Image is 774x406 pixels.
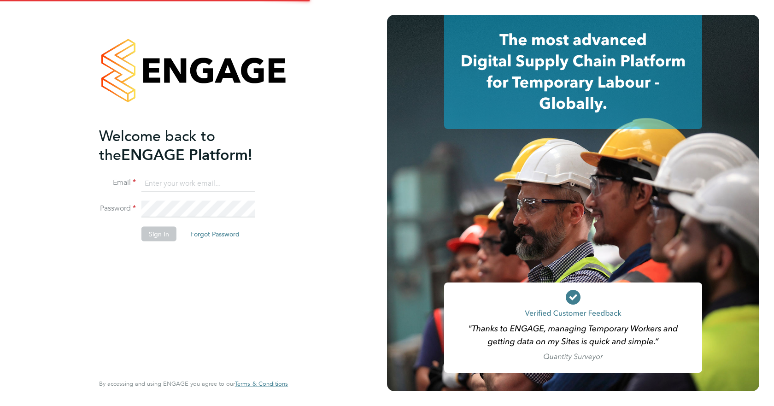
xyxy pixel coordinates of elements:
button: Forgot Password [183,227,247,241]
input: Enter your work email... [141,175,255,192]
label: Password [99,204,136,213]
span: Welcome back to the [99,127,215,164]
h2: ENGAGE Platform! [99,126,279,164]
span: By accessing and using ENGAGE you agree to our [99,380,288,388]
span: Terms & Conditions [235,380,288,388]
button: Sign In [141,227,176,241]
label: Email [99,178,136,188]
a: Terms & Conditions [235,380,288,388]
